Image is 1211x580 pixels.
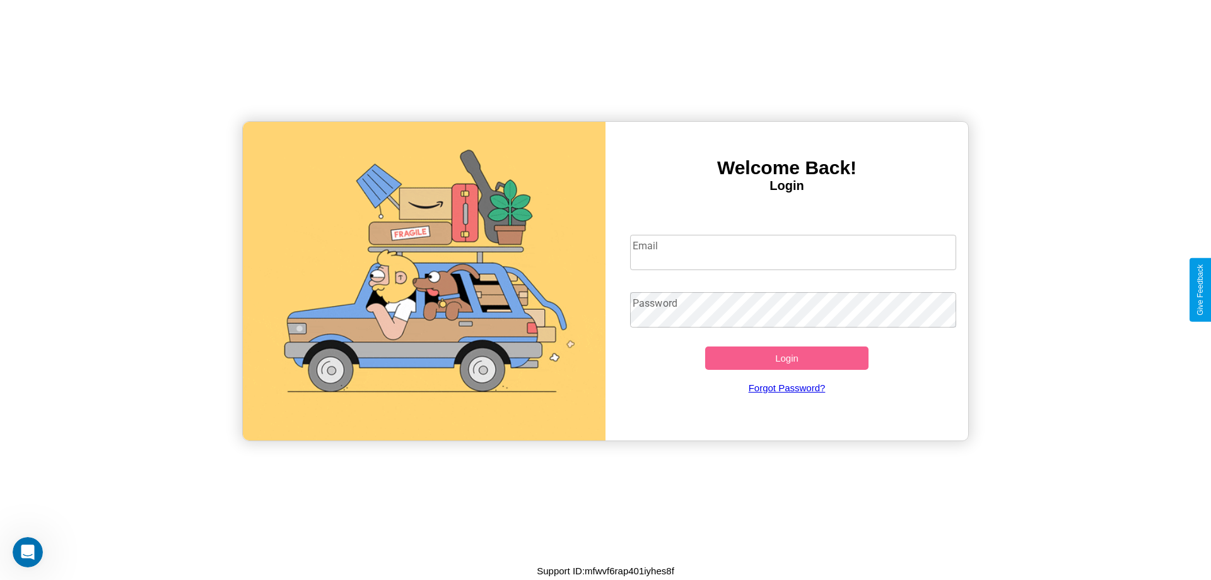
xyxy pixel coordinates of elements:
img: gif [243,122,605,441]
p: Support ID: mfwvf6rap401iyhes8f [537,562,674,579]
div: Give Feedback [1196,264,1205,316]
iframe: Intercom live chat [13,537,43,567]
h3: Welcome Back! [605,157,968,179]
button: Login [705,346,869,370]
a: Forgot Password? [624,370,951,406]
h4: Login [605,179,968,193]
